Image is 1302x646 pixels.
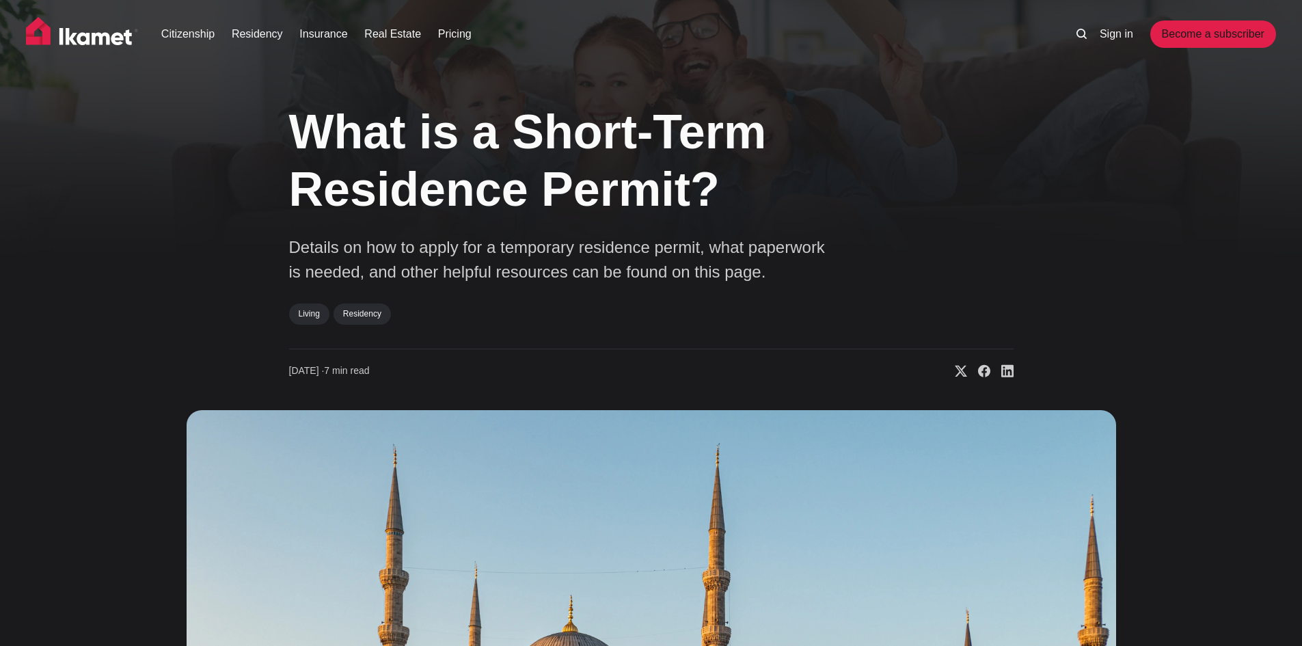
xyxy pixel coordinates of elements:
img: Ikamet home [26,17,138,51]
a: Real Estate [364,26,421,42]
a: Living [289,304,329,324]
a: Residency [232,26,283,42]
a: Citizenship [161,26,215,42]
a: Residency [334,304,391,324]
a: Sign in [1100,26,1133,42]
a: Share on X [944,364,967,378]
span: [DATE] ∙ [289,365,325,376]
h1: What is a Short-Term Residence Permit? [289,103,877,218]
p: Details on how to apply for a temporary residence permit, what paperwork is needed, and other hel... [289,235,836,284]
a: Insurance [299,26,347,42]
a: Share on Facebook [967,364,990,378]
time: 7 min read [289,364,370,378]
a: Become a subscriber [1150,21,1276,48]
a: Pricing [438,26,472,42]
a: Share on Linkedin [990,364,1014,378]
